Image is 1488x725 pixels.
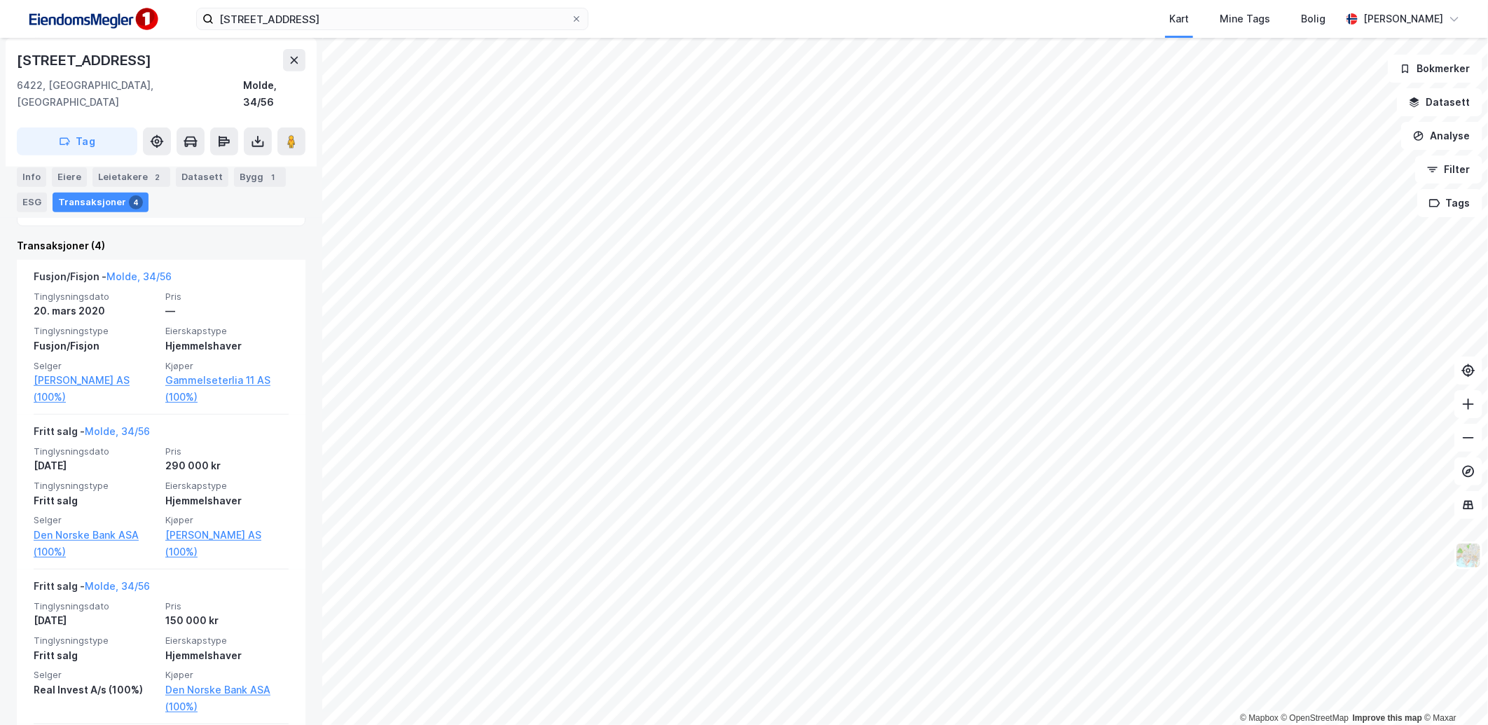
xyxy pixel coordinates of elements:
div: Fritt salg [34,647,157,664]
div: Leietakere [92,167,170,186]
div: Molde, 34/56 [243,77,305,111]
a: Gammelseterlia 11 AS (100%) [165,372,289,406]
a: Den Norske Bank ASA (100%) [34,527,157,560]
button: Tags [1417,189,1482,217]
div: Transaksjoner [53,192,149,212]
div: 6422, [GEOGRAPHIC_DATA], [GEOGRAPHIC_DATA] [17,77,243,111]
a: Molde, 34/56 [106,270,172,282]
div: 20. mars 2020 [34,303,157,319]
div: 2 [151,170,165,184]
a: Mapbox [1240,713,1279,723]
div: [PERSON_NAME] [1363,11,1443,27]
span: Tinglysningstype [34,480,157,492]
div: Bolig [1301,11,1325,27]
div: — [165,303,289,319]
span: Selger [34,360,157,372]
span: Pris [165,600,289,612]
div: Kart [1169,11,1189,27]
div: [DATE] [34,612,157,629]
div: Fusjon/Fisjon [34,338,157,354]
iframe: Chat Widget [1418,658,1488,725]
div: 1 [266,170,280,184]
a: OpenStreetMap [1281,713,1349,723]
span: Eierskapstype [165,325,289,337]
div: Fritt salg - [34,423,150,446]
div: Datasett [176,167,228,186]
a: Improve this map [1353,713,1422,723]
div: Eiere [52,167,87,186]
img: F4PB6Px+NJ5v8B7XTbfpPpyloAAAAASUVORK5CYII= [22,4,163,35]
div: Real Invest A/s (100%) [34,682,157,698]
span: Tinglysningsdato [34,600,157,612]
span: Selger [34,514,157,526]
span: Tinglysningstype [34,635,157,647]
a: Den Norske Bank ASA (100%) [165,682,289,715]
span: Kjøper [165,360,289,372]
div: Fritt salg - [34,578,150,600]
input: Søk på adresse, matrikkel, gårdeiere, leietakere eller personer [214,8,571,29]
div: Kontrollprogram for chat [1418,658,1488,725]
a: Molde, 34/56 [85,425,150,437]
div: 290 000 kr [165,457,289,474]
div: 150 000 kr [165,612,289,629]
div: Hjemmelshaver [165,492,289,509]
button: Bokmerker [1388,55,1482,83]
button: Analyse [1401,122,1482,150]
span: Pris [165,446,289,457]
div: Hjemmelshaver [165,338,289,354]
button: Tag [17,127,137,156]
div: [STREET_ADDRESS] [17,49,154,71]
div: [DATE] [34,457,157,474]
span: Pris [165,291,289,303]
div: Transaksjoner (4) [17,237,305,254]
div: 4 [129,195,143,209]
button: Filter [1415,156,1482,184]
span: Selger [34,669,157,681]
span: Kjøper [165,669,289,681]
span: Eierskapstype [165,635,289,647]
div: Fritt salg [34,492,157,509]
div: Bygg [234,167,286,186]
span: Eierskapstype [165,480,289,492]
div: Mine Tags [1220,11,1270,27]
div: Info [17,167,46,186]
span: Kjøper [165,514,289,526]
span: Tinglysningstype [34,325,157,337]
span: Tinglysningsdato [34,291,157,303]
a: Molde, 34/56 [85,580,150,592]
div: Hjemmelshaver [165,647,289,664]
img: Z [1455,542,1482,569]
span: Tinglysningsdato [34,446,157,457]
div: Fusjon/Fisjon - [34,268,172,291]
a: [PERSON_NAME] AS (100%) [165,527,289,560]
button: Datasett [1397,88,1482,116]
div: ESG [17,192,47,212]
a: [PERSON_NAME] AS (100%) [34,372,157,406]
